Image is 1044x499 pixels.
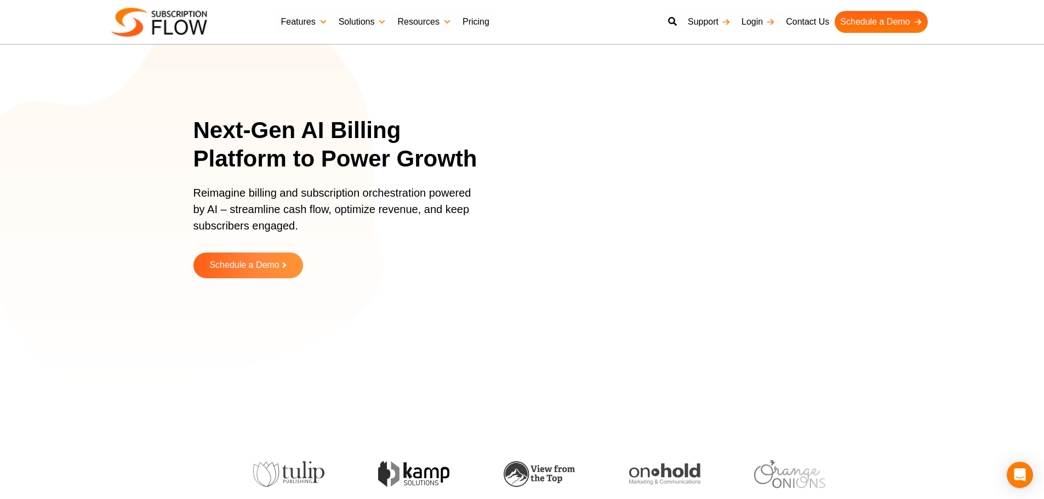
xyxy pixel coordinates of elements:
a: Schedule a Demo [193,253,303,278]
img: kamp-solution [378,461,449,487]
img: view-from-the-top [504,461,575,487]
a: Pricing [457,11,495,33]
img: Subscriptionflow [111,8,207,37]
span: Schedule a Demo [209,261,279,270]
a: Features [276,11,333,33]
img: tulip-publishing [253,461,324,487]
img: orange-onions [754,460,825,488]
p: Reimagine billing and subscription orchestration powered by AI – streamline cash flow, optimize r... [193,185,478,245]
img: onhold-marketing [629,463,700,485]
a: Contact Us [780,11,835,33]
a: Solutions [333,11,392,33]
a: Support [682,11,736,33]
div: Open Intercom Messenger [1007,462,1033,488]
a: Login [736,11,780,33]
h1: Next-Gen AI Billing Platform to Power Growth [193,116,492,174]
a: Schedule a Demo [835,11,927,33]
a: Resources [392,11,457,33]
